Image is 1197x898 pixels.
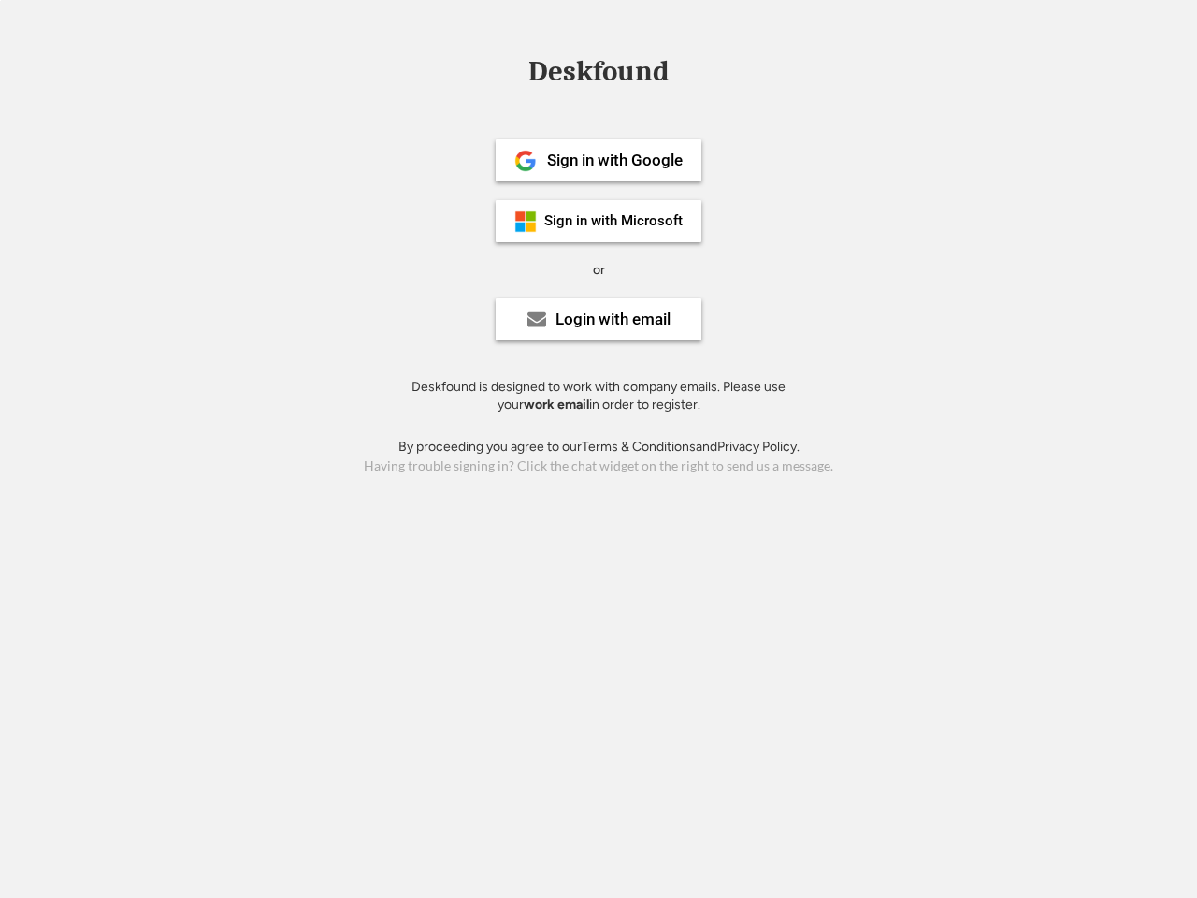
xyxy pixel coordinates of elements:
div: Deskfound is designed to work with company emails. Please use your in order to register. [388,378,809,414]
div: By proceeding you agree to our and [398,438,800,456]
div: Login with email [555,311,671,327]
div: or [593,261,605,280]
img: ms-symbollockup_mssymbol_19.png [514,210,537,233]
a: Privacy Policy. [717,439,800,455]
div: Sign in with Microsoft [544,214,683,228]
div: Deskfound [519,57,678,86]
a: Terms & Conditions [582,439,696,455]
img: 1024px-Google__G__Logo.svg.png [514,150,537,172]
div: Sign in with Google [547,152,683,168]
strong: work email [524,397,589,413]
